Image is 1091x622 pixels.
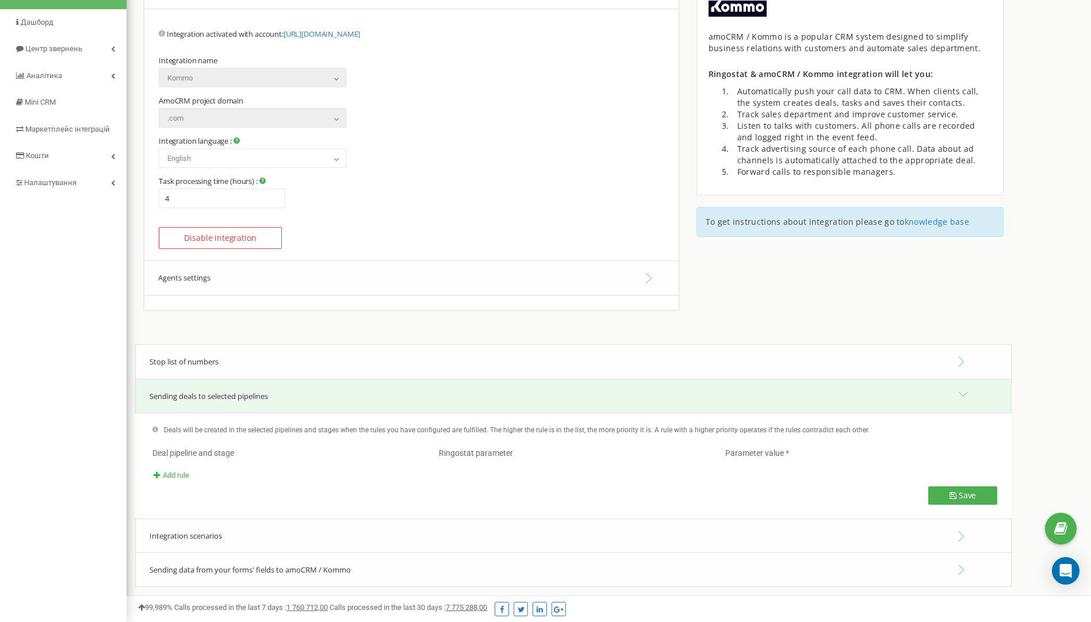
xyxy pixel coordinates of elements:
span: Parameter value [725,448,784,458]
p: To get instructions about integration please go to [706,216,994,228]
span: Ringostat parameter [439,448,513,458]
span: Deals will be created in the selected pipelines and stages when the rules you have configured are... [164,426,870,434]
span: Stop list of numbers [150,356,219,367]
span: .com [163,110,342,126]
u: 7 775 288,00 [446,603,487,612]
a: [URL][DOMAIN_NAME] [284,29,360,39]
li: Track advertising source of each phone call. Data about ad channels is automatically attached to ... [732,143,992,166]
span: 99,989% [138,603,173,612]
span: Центр звернень [25,44,82,53]
li: Forward calls to responsible managers. [732,166,992,178]
span: Deal pipeline and stage [152,448,234,458]
p: Ringostat & amoCRM / Kommo integration will let you: [709,68,992,80]
button: Agents settings [144,260,679,295]
span: Дашборд [21,18,53,26]
span: Kommo [159,68,346,87]
span: English [159,148,346,168]
img: image [709,1,767,17]
label: Integration language : [159,136,240,145]
span: Add rule [163,471,189,479]
span: Mini CRM [25,98,56,106]
a: knowledge base [905,216,969,227]
div: Open Intercom Messenger [1052,557,1079,585]
span: Kommo [163,70,342,86]
li: Automatically push your call data to CRM. When clients call, the system creates deals, tasks and ... [732,86,992,109]
span: Calls processed in the last 7 days : [174,603,328,612]
span: .com [159,108,346,128]
span: Налаштування [24,178,76,187]
li: Track sales department and improve customer service. [732,109,992,120]
span: English [163,151,342,167]
span: Sending data from your forms' fields to amoCRM / Kommo [150,565,351,575]
span: Integration activated with account: [167,29,360,39]
button: Disable integration [159,227,282,249]
span: Integration scenarios [150,531,222,541]
li: Listen to talks with customers. All phone calls are recorded and logged right in the event feed. [732,120,992,143]
label: AmoCRM project domain [159,96,243,105]
label: Task processing time (hours) : [159,176,266,186]
span: Кошти [26,151,49,160]
button: Save [928,486,997,505]
div: amoCRM / Kommo is a popular CRM system designed to simplify business relations with customers and... [709,31,992,54]
span: Calls processed in the last 30 days : [330,603,487,612]
span: Маркетплейс інтеграцій [25,125,110,133]
span: Аналiтика [26,71,62,80]
label: Integration name [159,56,217,65]
u: 1 760 712,00 [286,603,328,612]
span: Save [959,490,976,501]
span: Sending deals to selected pipelines [150,391,268,401]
